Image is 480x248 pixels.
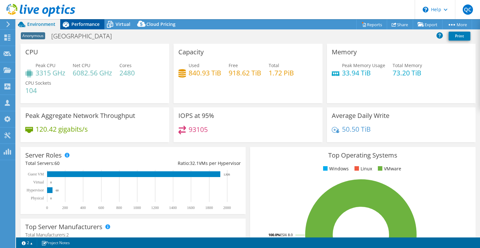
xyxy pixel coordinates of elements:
[25,80,51,86] span: CPU Sockets
[119,69,135,76] h4: 2480
[56,189,59,192] text: 60
[71,21,100,27] span: Performance
[205,205,213,210] text: 1800
[146,21,175,27] span: Cloud Pricing
[73,69,112,76] h4: 6082.56 GHz
[50,197,52,200] text: 0
[98,205,104,210] text: 600
[393,62,422,68] span: Total Memory
[187,205,195,210] text: 1600
[423,7,428,12] svg: \n
[28,172,44,176] text: Guest VM
[48,33,122,40] h1: [GEOGRAPHIC_DATA]
[37,239,74,247] a: Project Notes
[17,239,37,247] a: 2
[36,69,65,76] h4: 3315 GHz
[356,19,387,29] a: Reports
[25,87,51,94] h4: 104
[25,223,102,230] h3: Top Server Manufacturers
[25,160,133,167] div: Total Servers:
[169,205,177,210] text: 1400
[50,181,52,184] text: 0
[80,205,86,210] text: 400
[25,152,62,159] h3: Server Roles
[332,112,389,119] h3: Average Daily Write
[268,232,280,237] tspan: 100.0%
[33,180,44,184] text: Virtual
[36,62,55,68] span: Peak CPU
[151,205,159,210] text: 1200
[54,160,60,166] span: 60
[255,152,470,159] h3: Top Operating Systems
[376,165,401,172] li: VMware
[178,49,204,56] h3: Capacity
[25,231,241,238] h4: Total Manufacturers:
[190,160,199,166] span: 32.1
[332,49,357,56] h3: Memory
[116,205,122,210] text: 800
[133,205,141,210] text: 1000
[442,19,472,29] a: More
[189,69,221,76] h4: 840.93 TiB
[189,62,199,68] span: Used
[133,160,241,167] div: Ratio: VMs per Hypervisor
[27,188,44,192] text: Hypervisor
[178,112,214,119] h3: IOPS at 95%
[387,19,413,29] a: Share
[229,69,261,76] h4: 918.62 TiB
[36,126,88,133] h4: 120.42 gigabits/s
[269,69,294,76] h4: 1.72 PiB
[449,32,470,41] a: Print
[21,32,45,39] span: Anonymous
[353,165,372,172] li: Linux
[25,49,38,56] h3: CPU
[224,173,230,176] text: 1,926
[321,165,349,172] li: Windows
[342,69,385,76] h4: 33.94 TiB
[269,62,279,68] span: Total
[73,62,90,68] span: Net CPU
[393,69,422,76] h4: 73.20 TiB
[223,205,231,210] text: 2000
[116,21,130,27] span: Virtual
[280,232,293,237] tspan: ESXi 8.0
[189,126,208,133] h4: 93105
[25,112,135,119] h3: Peak Aggregate Network Throughput
[62,205,68,210] text: 200
[27,21,55,27] span: Environment
[342,126,371,133] h4: 50.50 TiB
[31,196,44,200] text: Physical
[46,205,48,210] text: 0
[463,4,473,15] span: QC
[229,62,238,68] span: Free
[342,62,385,68] span: Peak Memory Usage
[119,62,132,68] span: Cores
[413,19,443,29] a: Export
[66,232,69,238] span: 2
